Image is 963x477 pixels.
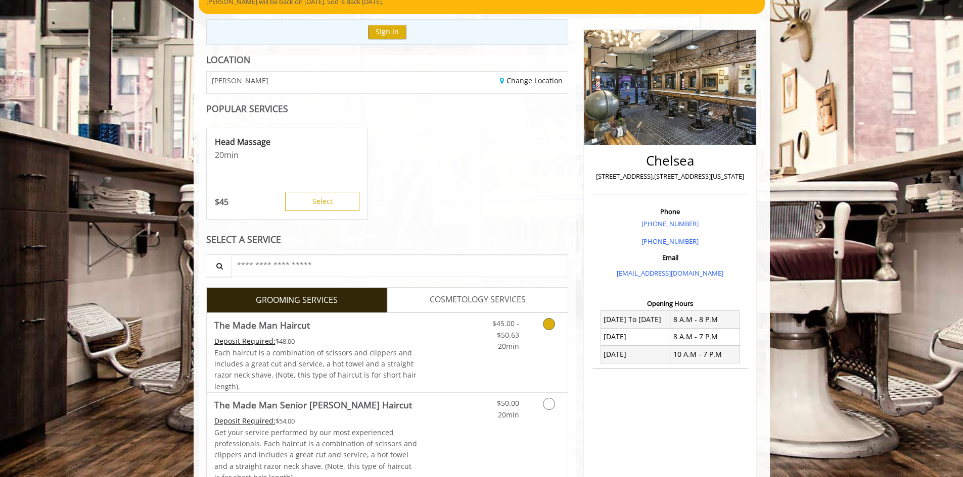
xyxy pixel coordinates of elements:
[206,254,232,277] button: Service Search
[215,196,219,207] span: $
[224,149,239,161] span: min
[430,293,526,306] span: COSMETOLOGY SERVICES
[492,319,519,339] span: $45.00 - $50.63
[595,208,745,215] h3: Phone
[601,311,670,328] td: [DATE] To [DATE]
[498,341,519,351] span: 20min
[641,237,699,246] a: [PHONE_NUMBER]
[215,136,359,147] p: Head Massage
[641,219,699,228] a: [PHONE_NUMBER]
[601,328,670,345] td: [DATE]
[601,346,670,363] td: [DATE]
[214,398,412,412] b: The Made Man Senior [PERSON_NAME] Haircut
[212,77,268,84] span: [PERSON_NAME]
[595,171,745,182] p: [STREET_ADDRESS],[STREET_ADDRESS][US_STATE]
[256,294,338,307] span: GROOMING SERVICES
[617,269,723,278] a: [EMAIL_ADDRESS][DOMAIN_NAME]
[214,416,276,426] span: This service needs some Advance to be paid before we block your appointment
[595,153,745,168] h2: Chelsea
[215,149,359,161] p: 20
[285,192,359,211] button: Select
[498,410,519,419] span: 20min
[214,336,276,346] span: This service needs some Advance to be paid before we block your appointment
[595,254,745,261] h3: Email
[368,25,406,39] button: Sign In
[214,336,418,347] div: $48.00
[206,102,288,115] b: POPULAR SERVICES
[214,348,417,391] span: Each haircut is a combination of scissors and clippers and includes a great cut and service, a ho...
[592,300,748,307] h3: Opening Hours
[206,54,250,66] b: LOCATION
[670,311,740,328] td: 8 A.M - 8 P.M
[215,196,228,207] p: 45
[670,346,740,363] td: 10 A.M - 7 P.M
[206,235,569,244] div: SELECT A SERVICE
[670,328,740,345] td: 8 A.M - 7 P.M
[497,398,519,408] span: $50.00
[214,415,418,427] div: $54.00
[500,76,563,85] a: Change Location
[214,318,310,332] b: The Made Man Haircut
